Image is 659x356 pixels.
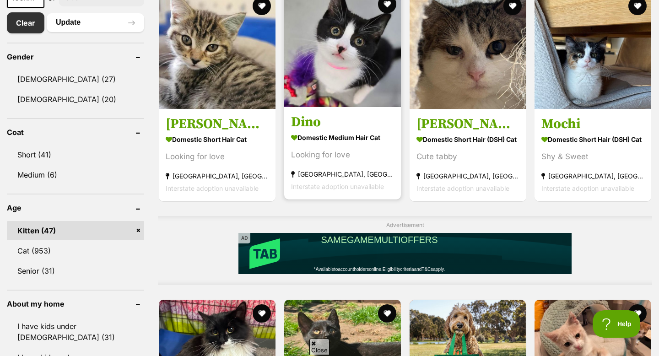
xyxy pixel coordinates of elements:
[7,261,144,280] a: Senior (31)
[158,216,652,285] div: Advertisement
[378,304,396,323] button: favourite
[166,133,269,146] strong: Domestic Short Hair Cat
[7,204,144,212] header: Age
[7,317,144,347] a: I have kids under [DEMOGRAPHIC_DATA] (31)
[436,1,443,8] img: consumer-privacy-logo.png
[593,310,641,338] iframe: Help Scout Beacon - Open
[162,1,199,13] span: OFFERS‌
[7,300,144,308] header: About my home
[416,133,519,146] strong: Domestic Short Hair (DSH) Cat
[541,133,644,146] strong: Domestic Short Hair (DSH) Cat
[47,13,144,32] button: Update
[284,107,401,200] a: Dino Domestic Medium Hair Cat Looking for love [GEOGRAPHIC_DATA], [GEOGRAPHIC_DATA] Interstate ad...
[166,151,269,163] div: Looking for love
[416,151,519,163] div: Cute tabby
[7,128,144,136] header: Coat
[7,12,44,33] a: Clear
[37,5,245,37] div: ON THE NRL GRAND FINAL
[214,6,281,36] span: FINAL‌
[108,1,135,13] span: GAME‌
[291,183,384,190] span: Interstate adoption unavailable
[7,241,144,260] a: Cat (953)
[541,170,644,182] strong: [GEOGRAPHIC_DATA], [GEOGRAPHIC_DATA]
[7,221,144,240] a: Kitten (47)
[166,115,269,133] h3: [PERSON_NAME]
[37,6,83,36] span: THE‌
[309,339,329,355] span: Close
[253,304,271,323] button: favourite
[130,6,214,36] span: GRAND‌
[238,233,250,243] span: AD
[166,170,269,182] strong: [GEOGRAPHIC_DATA], [GEOGRAPHIC_DATA]
[435,1,444,8] a: Privacy Notification
[416,184,509,192] span: Interstate adoption unavailable
[7,145,144,164] a: Short (41)
[535,108,651,201] a: Mochi Domestic Short Hair (DSH) Cat Shy & Sweet [GEOGRAPHIC_DATA], [GEOGRAPHIC_DATA] Interstate a...
[128,0,136,7] img: iconc.png
[135,1,162,13] span: MULTI‌
[1,1,8,8] img: consumer-privacy-logo.png
[128,1,137,8] a: Privacy Notification
[11,3,42,38] div: Logo
[1,6,37,36] span: ON‌
[159,108,275,201] a: [PERSON_NAME] Domestic Short Hair Cat Looking for love [GEOGRAPHIC_DATA], [GEOGRAPHIC_DATA] Inter...
[7,165,144,184] a: Medium (6)
[166,184,259,192] span: Interstate adoption unavailable
[410,108,526,201] a: [PERSON_NAME] **2nd Chance Cat Rescue** Domestic Short Hair (DSH) Cat Cute tabby [GEOGRAPHIC_DATA...
[291,149,394,161] div: Looking for love
[83,6,130,36] span: NRL‌
[416,115,519,133] h3: [PERSON_NAME] **2nd Chance Cat Rescue**
[291,131,394,144] strong: Domestic Medium Hair Cat
[291,168,394,180] strong: [GEOGRAPHIC_DATA], [GEOGRAPHIC_DATA]
[541,115,644,133] h3: Mochi
[7,90,144,109] a: [DEMOGRAPHIC_DATA] (20)
[541,184,634,192] span: Interstate adoption unavailable
[291,113,394,131] h3: Dino
[541,151,644,163] div: Shy & Sweet
[628,304,647,323] button: favourite
[82,1,108,13] span: SAME‌
[416,170,519,182] strong: [GEOGRAPHIC_DATA], [GEOGRAPHIC_DATA]
[7,70,144,89] a: [DEMOGRAPHIC_DATA] (27)
[129,1,136,8] img: consumer-privacy-logo.png
[434,0,443,7] img: iconc.png
[7,53,144,61] header: Gender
